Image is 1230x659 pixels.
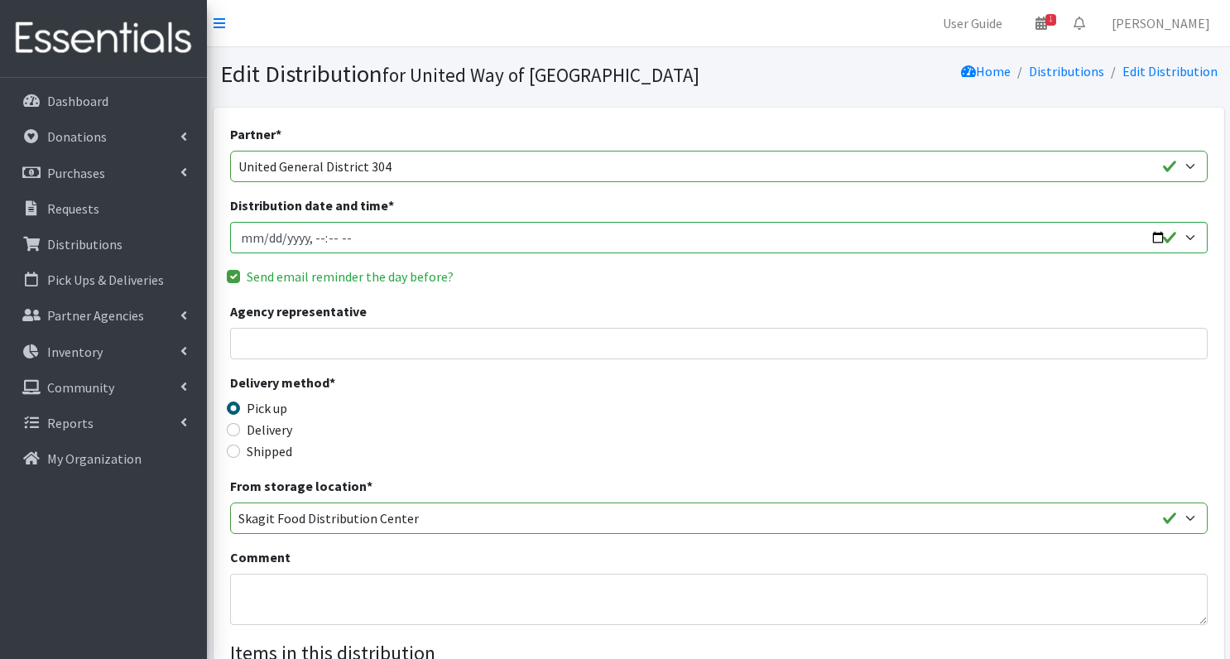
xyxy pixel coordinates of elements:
a: Distributions [1029,63,1104,79]
p: Inventory [47,344,103,360]
a: 1 [1022,7,1060,40]
p: Requests [47,200,99,217]
label: Delivery [247,420,292,440]
abbr: required [388,197,394,214]
p: Distributions [47,236,123,253]
a: User Guide [930,7,1016,40]
a: Donations [7,120,200,153]
a: [PERSON_NAME] [1098,7,1223,40]
label: Shipped [247,441,292,461]
p: Purchases [47,165,105,181]
h1: Edit Distribution [220,60,713,89]
img: HumanEssentials [7,11,200,66]
span: 1 [1045,14,1056,26]
a: Community [7,371,200,404]
abbr: required [367,478,372,494]
label: From storage location [230,476,372,496]
p: Pick Ups & Deliveries [47,272,164,288]
abbr: required [276,126,281,142]
a: Distributions [7,228,200,261]
a: Pick Ups & Deliveries [7,263,200,296]
p: Partner Agencies [47,307,144,324]
p: My Organization [47,450,142,467]
small: for United Way of [GEOGRAPHIC_DATA] [382,63,699,87]
a: Home [961,63,1011,79]
a: Dashboard [7,84,200,118]
a: Purchases [7,156,200,190]
legend: Delivery method [230,373,474,398]
label: Send email reminder the day before? [247,267,454,286]
p: Community [47,379,114,396]
p: Dashboard [47,93,108,109]
abbr: required [329,374,335,391]
a: Reports [7,406,200,440]
label: Comment [230,547,291,567]
label: Pick up [247,398,287,418]
a: My Organization [7,442,200,475]
label: Partner [230,124,281,144]
a: Inventory [7,335,200,368]
a: Partner Agencies [7,299,200,332]
p: Reports [47,415,94,431]
a: Edit Distribution [1122,63,1218,79]
a: Requests [7,192,200,225]
label: Distribution date and time [230,195,394,215]
label: Agency representative [230,301,367,321]
p: Donations [47,128,107,145]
